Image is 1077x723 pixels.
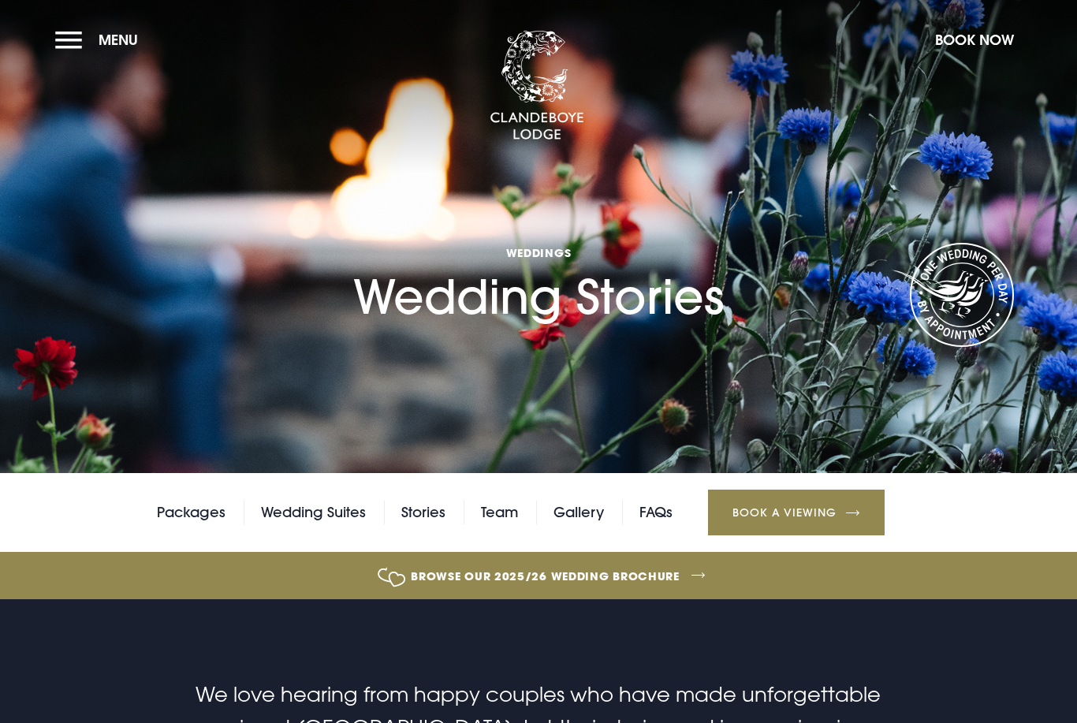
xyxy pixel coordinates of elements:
button: Menu [55,23,146,57]
a: Wedding Suites [261,501,366,524]
a: Packages [157,501,225,524]
a: FAQs [639,501,673,524]
a: Book a Viewing [708,490,885,535]
a: Stories [401,501,445,524]
span: Menu [99,31,138,49]
button: Book Now [927,23,1022,57]
h1: Wedding Stories [353,156,724,325]
span: Weddings [353,245,724,260]
a: Team [481,501,518,524]
a: Gallery [553,501,604,524]
img: Clandeboye Lodge [490,31,584,141]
